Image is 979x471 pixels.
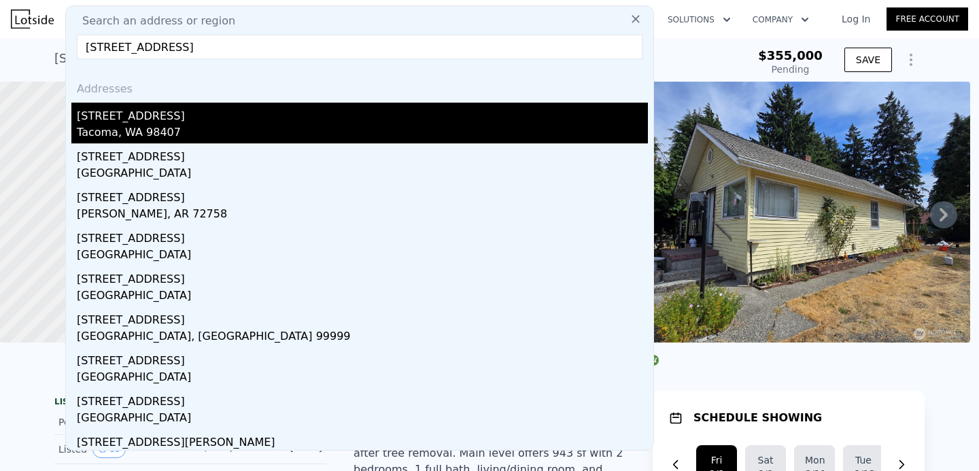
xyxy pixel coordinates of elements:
div: Tacoma, WA 98407 [77,124,648,143]
h1: SCHEDULE SHOWING [693,410,822,426]
div: [STREET_ADDRESS] [77,266,648,287]
div: [STREET_ADDRESS][PERSON_NAME] [77,429,648,451]
button: Company [742,7,820,32]
a: Free Account [887,7,968,31]
a: Log In [825,12,887,26]
div: [GEOGRAPHIC_DATA] [77,287,648,307]
button: Show Options [897,46,925,73]
div: [STREET_ADDRESS] [77,143,648,165]
div: [GEOGRAPHIC_DATA] [77,369,648,388]
button: Solutions [657,7,742,32]
div: [STREET_ADDRESS] [77,388,648,410]
div: Mon [805,453,824,467]
div: [GEOGRAPHIC_DATA] [77,410,648,429]
div: LISTING & SALE HISTORY [54,396,326,410]
div: [GEOGRAPHIC_DATA] [77,247,648,266]
div: [STREET_ADDRESS] [77,103,648,124]
input: Enter an address, city, region, neighborhood or zip code [77,35,642,59]
div: Sat [756,453,775,467]
div: Addresses [71,70,648,103]
div: Pending [758,63,823,76]
div: [GEOGRAPHIC_DATA], [GEOGRAPHIC_DATA] 99999 [77,328,648,347]
div: Listed [58,440,179,458]
div: [STREET_ADDRESS] [77,184,648,206]
span: Search an address or region [71,13,235,29]
img: Sale: 167327241 Parcel: 100512199 [622,82,970,343]
img: Lotside [11,10,54,29]
span: $355,000 [758,48,823,63]
div: [STREET_ADDRESS] [77,225,648,247]
div: [STREET_ADDRESS] , Tacoma , WA 98409 [54,49,300,68]
div: Tue [854,453,873,467]
div: [GEOGRAPHIC_DATA] [77,165,648,184]
div: Fri [707,453,726,467]
div: Pending [58,415,179,429]
div: [PERSON_NAME], AR 72758 [77,206,648,225]
div: [STREET_ADDRESS] [77,347,648,369]
button: SAVE [844,48,892,72]
div: [STREET_ADDRESS] [77,307,648,328]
